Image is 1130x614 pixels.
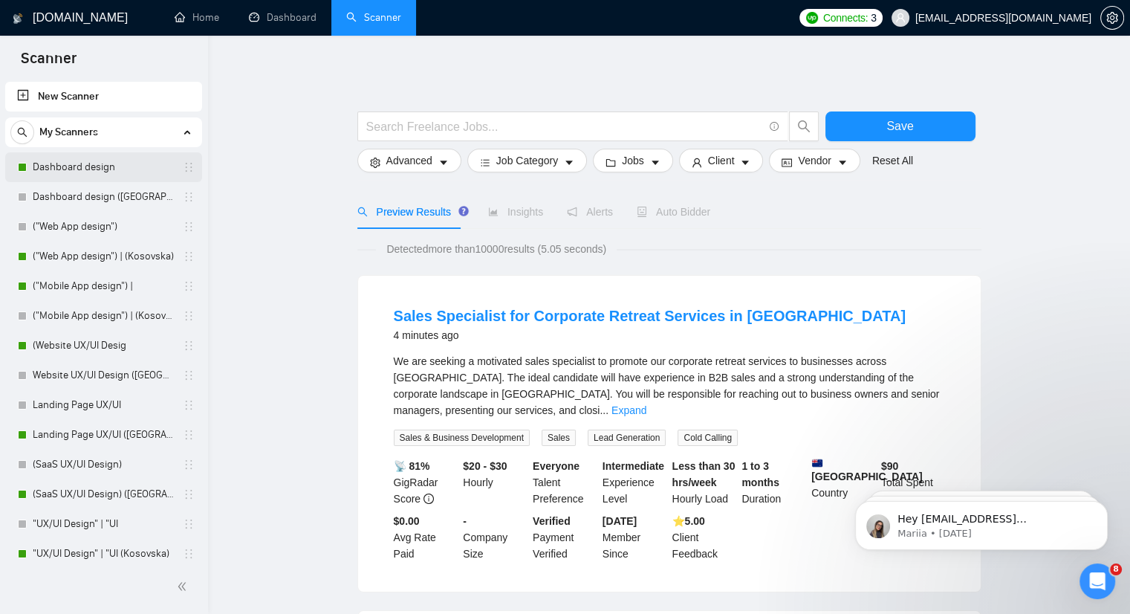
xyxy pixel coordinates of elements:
[39,117,98,147] span: My Scanners
[770,122,779,132] span: info-circle
[438,157,449,168] span: caret-down
[366,117,763,136] input: Search Freelance Jobs...
[1079,563,1115,599] iframe: Intercom live chat
[370,157,380,168] span: setting
[603,515,637,527] b: [DATE]
[183,310,195,322] span: holder
[175,11,219,24] a: homeHome
[1101,12,1123,24] span: setting
[692,157,702,168] span: user
[457,204,470,218] div: Tooltip anchor
[394,308,906,324] a: Sales Specialist for Corporate Retreat Services in [GEOGRAPHIC_DATA]
[806,12,818,24] img: upwork-logo.png
[650,157,660,168] span: caret-down
[895,13,906,23] span: user
[789,112,819,141] button: search
[346,11,401,24] a: searchScanner
[837,157,848,168] span: caret-down
[672,515,705,527] b: ⭐️ 5.00
[741,460,779,488] b: 1 to 3 months
[740,157,750,168] span: caret-down
[183,251,195,262] span: holder
[183,518,195,530] span: holder
[17,82,190,112] a: New Scanner
[530,513,600,562] div: Payment Verified
[33,450,174,479] a: (SaaS UX/UI Design)
[669,513,739,562] div: Client Feedback
[33,361,174,390] a: Website UX/UI Design ([GEOGRAPHIC_DATA])
[886,117,913,135] span: Save
[588,430,666,446] span: Lead Generation
[871,10,877,26] span: 3
[530,458,600,507] div: Talent Preference
[600,404,608,416] span: ...
[672,460,736,488] b: Less than 30 hrs/week
[423,494,434,504] span: info-circle
[637,207,647,217] span: robot
[33,479,174,509] a: (SaaS UX/UI Design) ([GEOGRAPHIC_DATA])
[177,579,192,594] span: double-left
[183,488,195,500] span: holder
[833,470,1130,574] iframe: Intercom notifications message
[463,460,507,472] b: $20 - $30
[391,513,461,562] div: Avg Rate Paid
[881,460,898,472] b: $ 90
[564,157,574,168] span: caret-down
[183,161,195,173] span: holder
[808,458,878,507] div: Country
[488,206,543,218] span: Insights
[249,11,316,24] a: dashboardDashboard
[878,458,948,507] div: Total Spent
[183,191,195,203] span: holder
[10,120,34,144] button: search
[533,460,579,472] b: Everyone
[542,430,576,446] span: Sales
[622,152,644,169] span: Jobs
[1100,6,1124,30] button: setting
[480,157,490,168] span: bars
[386,152,432,169] span: Advanced
[782,157,792,168] span: idcard
[600,458,669,507] div: Experience Level
[394,460,430,472] b: 📡 81%
[593,149,673,172] button: folderJobscaret-down
[357,206,464,218] span: Preview Results
[823,10,868,26] span: Connects:
[376,241,617,257] span: Detected more than 10000 results (5.05 seconds)
[567,206,613,218] span: Alerts
[611,404,646,416] a: Expand
[183,340,195,352] span: holder
[183,459,195,471] span: holder
[183,429,195,441] span: holder
[669,458,739,507] div: Hourly Load
[33,390,174,420] a: Landing Page UX/UI
[605,157,616,168] span: folder
[13,7,23,30] img: logo
[488,207,499,217] span: area-chart
[183,221,195,233] span: holder
[183,369,195,381] span: holder
[394,430,530,446] span: Sales & Business Development
[5,82,202,112] li: New Scanner
[33,152,174,182] a: Dashboard design
[738,458,808,507] div: Duration
[678,430,738,446] span: Cold Calling
[33,212,174,242] a: ("Web App design")
[33,420,174,450] a: Landing Page UX/UI ([GEOGRAPHIC_DATA])
[33,331,174,361] a: (Website UX/UI Desig
[9,48,88,79] span: Scanner
[394,515,420,527] b: $0.00
[811,458,923,482] b: [GEOGRAPHIC_DATA]
[33,539,174,569] a: "UX/UI Design" | "UI (Kosovska)
[708,152,735,169] span: Client
[1110,563,1122,575] span: 8
[567,207,577,217] span: notification
[183,399,195,411] span: holder
[460,513,530,562] div: Company Size
[11,127,33,138] span: search
[790,120,818,133] span: search
[825,112,975,141] button: Save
